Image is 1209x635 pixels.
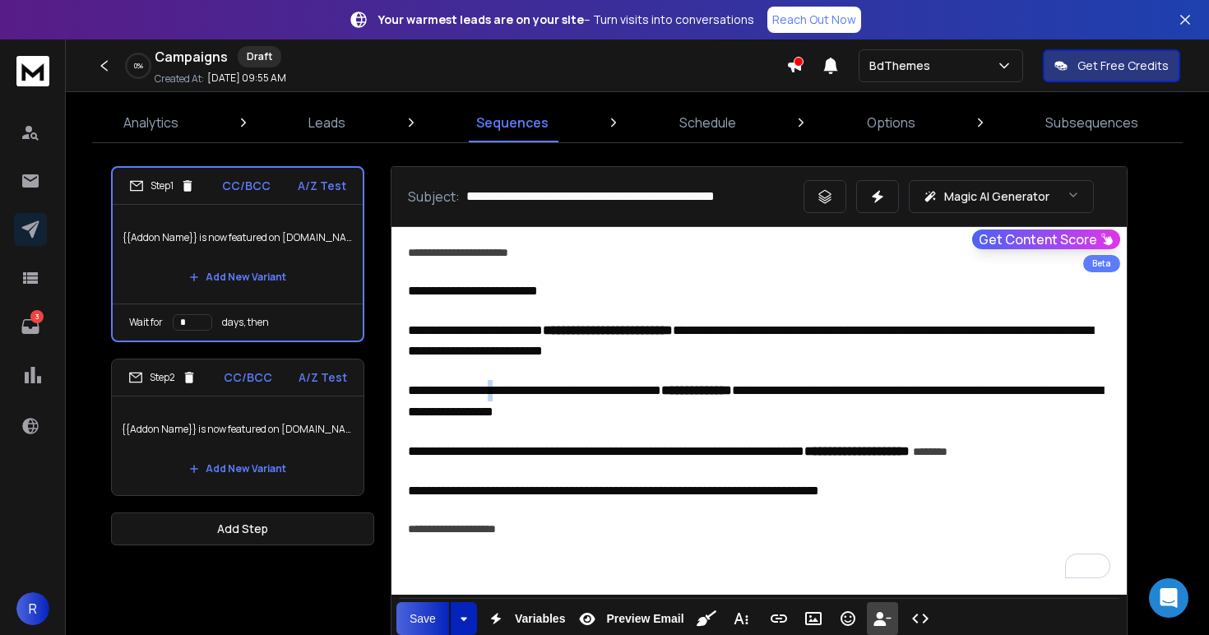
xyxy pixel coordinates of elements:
[129,178,195,193] div: Step 1
[176,261,299,294] button: Add New Variant
[867,113,915,132] p: Options
[772,12,856,28] p: Reach Out Now
[155,72,204,86] p: Created At:
[222,178,271,194] p: CC/BCC
[1149,578,1188,618] div: Open Intercom Messenger
[16,592,49,625] button: R
[669,103,746,142] a: Schedule
[972,229,1120,249] button: Get Content Score
[298,178,346,194] p: A/Z Test
[128,370,197,385] div: Step 2
[763,602,794,635] button: Insert Link (⌘K)
[408,187,460,206] p: Subject:
[378,12,584,27] strong: Your warmest leads are on your site
[1045,113,1138,132] p: Subsequences
[308,113,345,132] p: Leads
[1083,255,1120,272] div: Beta
[725,602,757,635] button: More Text
[603,612,687,626] span: Preview Email
[238,46,281,67] div: Draft
[129,316,163,329] p: Wait for
[944,188,1049,205] p: Magic AI Generator
[396,602,449,635] button: Save
[378,12,754,28] p: – Turn visits into conversations
[299,103,355,142] a: Leads
[466,103,558,142] a: Sequences
[905,602,936,635] button: Code View
[113,103,188,142] a: Analytics
[122,406,354,452] p: {{Addon Name}} is now featured on [DOMAIN_NAME]
[111,512,374,545] button: Add Step
[869,58,937,74] p: BdThemes
[155,47,228,67] h1: Campaigns
[224,369,272,386] p: CC/BCC
[222,316,269,329] p: days, then
[798,602,829,635] button: Insert Image (⌘P)
[1043,49,1180,82] button: Get Free Credits
[176,452,299,485] button: Add New Variant
[679,113,736,132] p: Schedule
[480,602,569,635] button: Variables
[123,215,353,261] p: {{Addon Name}} is now featured on [DOMAIN_NAME]
[14,310,47,343] a: 3
[1035,103,1148,142] a: Subsequences
[572,602,687,635] button: Preview Email
[16,56,49,86] img: logo
[476,113,549,132] p: Sequences
[207,72,286,85] p: [DATE] 09:55 AM
[123,113,178,132] p: Analytics
[1077,58,1169,74] p: Get Free Credits
[832,602,864,635] button: Emoticons
[512,612,569,626] span: Variables
[134,61,143,71] p: 0 %
[691,602,722,635] button: Clean HTML
[767,7,861,33] a: Reach Out Now
[299,369,347,386] p: A/Z Test
[909,180,1094,213] button: Magic AI Generator
[30,310,44,323] p: 3
[391,227,1127,595] div: To enrich screen reader interactions, please activate Accessibility in Grammarly extension settings
[857,103,925,142] a: Options
[111,166,364,342] li: Step1CC/BCCA/Z Test{{Addon Name}} is now featured on [DOMAIN_NAME]Add New VariantWait fordays, then
[111,359,364,496] li: Step2CC/BCCA/Z Test{{Addon Name}} is now featured on [DOMAIN_NAME]Add New Variant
